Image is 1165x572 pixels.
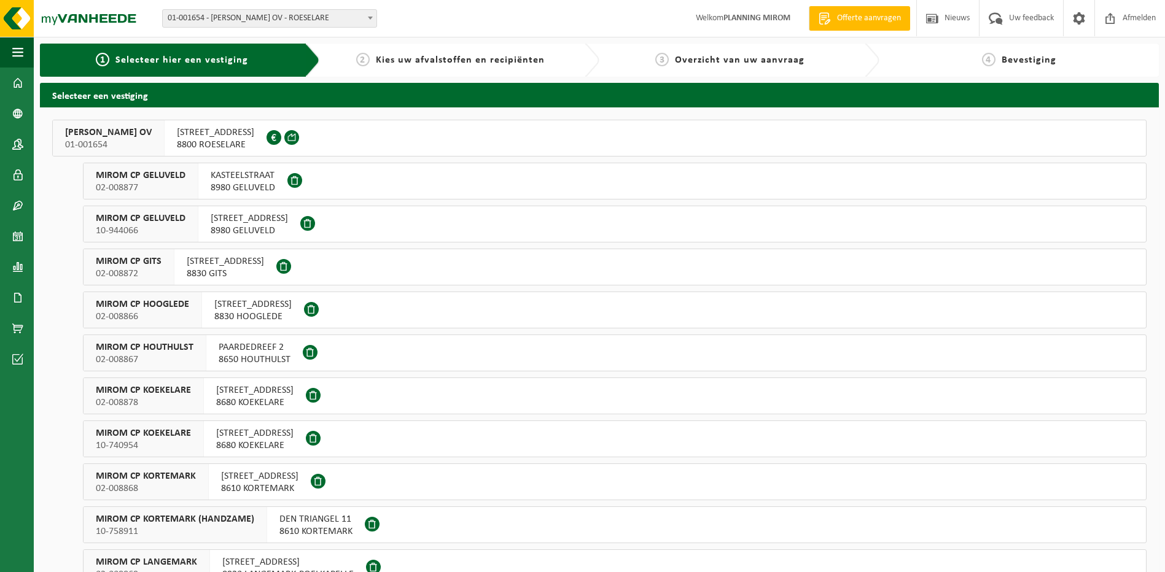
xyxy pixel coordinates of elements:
span: [STREET_ADDRESS] [211,212,288,225]
span: MIROM CP HOOGLEDE [96,298,189,311]
span: 02-008877 [96,182,185,194]
span: [STREET_ADDRESS] [216,427,294,439]
span: [STREET_ADDRESS] [216,384,294,396]
span: Kies uw afvalstoffen en recipiënten [376,55,545,65]
span: 02-008866 [96,311,189,323]
span: [STREET_ADDRESS] [221,470,298,482]
span: 02-008878 [96,396,191,409]
span: MIROM CP GELUVELD [96,212,185,225]
span: 01-001654 - MIROM ROESELARE OV - ROESELARE [163,10,376,27]
span: MIROM CP KOEKELARE [96,427,191,439]
span: MIROM CP KOEKELARE [96,384,191,396]
span: 8610 KORTEMARK [221,482,298,495]
a: Offerte aanvragen [809,6,910,31]
span: 8980 GELUVELD [211,182,275,194]
span: 8650 HOUTHULST [219,354,290,366]
span: 3 [655,53,669,66]
span: MIROM CP KORTEMARK (HANDZAME) [96,513,254,525]
span: [STREET_ADDRESS] [187,255,264,268]
span: MIROM CP HOUTHULST [96,341,193,354]
span: 10-758911 [96,525,254,538]
span: 8610 KORTEMARK [279,525,353,538]
span: MIROM CP KORTEMARK [96,470,196,482]
span: 8830 HOOGLEDE [214,311,292,323]
span: 8680 KOEKELARE [216,396,294,409]
span: 02-008867 [96,354,193,366]
span: Selecteer hier een vestiging [115,55,248,65]
span: 01-001654 - MIROM ROESELARE OV - ROESELARE [162,9,377,28]
span: [STREET_ADDRESS] [222,556,354,568]
button: MIROM CP HOOGLEDE 02-008866 [STREET_ADDRESS]8830 HOOGLEDE [83,292,1147,328]
span: PAARDEDREEF 2 [219,341,290,354]
span: Offerte aanvragen [834,12,904,25]
button: MIROM CP HOUTHULST 02-008867 PAARDEDREEF 28650 HOUTHULST [83,334,1147,371]
span: DEN TRIANGEL 11 [279,513,353,525]
button: MIROM CP KORTEMARK (HANDZAME) 10-758911 DEN TRIANGEL 118610 KORTEMARK [83,506,1147,543]
span: 02-008868 [96,482,196,495]
span: Bevestiging [1002,55,1056,65]
span: 4 [982,53,996,66]
span: [STREET_ADDRESS] [214,298,292,311]
span: MIROM CP LANGEMARK [96,556,197,568]
button: MIROM CP GELUVELD 10-944066 [STREET_ADDRESS]8980 GELUVELD [83,206,1147,242]
button: [PERSON_NAME] OV 01-001654 [STREET_ADDRESS]8800 ROESELARE [52,120,1147,157]
span: [PERSON_NAME] OV [65,126,152,139]
span: 8680 KOEKELARE [216,439,294,452]
button: MIROM CP KORTEMARK 02-008868 [STREET_ADDRESS]8610 KORTEMARK [83,463,1147,500]
span: 8980 GELUVELD [211,225,288,237]
strong: PLANNING MIROM [723,14,790,23]
span: [STREET_ADDRESS] [177,126,254,139]
span: 10-740954 [96,439,191,452]
button: MIROM CP KOEKELARE 10-740954 [STREET_ADDRESS]8680 KOEKELARE [83,420,1147,457]
span: 2 [356,53,370,66]
span: 8800 ROESELARE [177,139,254,151]
span: 1 [96,53,109,66]
button: MIROM CP GELUVELD 02-008877 KASTEELSTRAAT8980 GELUVELD [83,163,1147,199]
button: MIROM CP GITS 02-008872 [STREET_ADDRESS]8830 GITS [83,249,1147,285]
button: MIROM CP KOEKELARE 02-008878 [STREET_ADDRESS]8680 KOEKELARE [83,377,1147,414]
span: Overzicht van uw aanvraag [675,55,805,65]
h2: Selecteer een vestiging [40,83,1159,107]
span: MIROM CP GITS [96,255,162,268]
span: 02-008872 [96,268,162,280]
span: 8830 GITS [187,268,264,280]
span: KASTEELSTRAAT [211,169,275,182]
span: 10-944066 [96,225,185,237]
span: 01-001654 [65,139,152,151]
span: MIROM CP GELUVELD [96,169,185,182]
